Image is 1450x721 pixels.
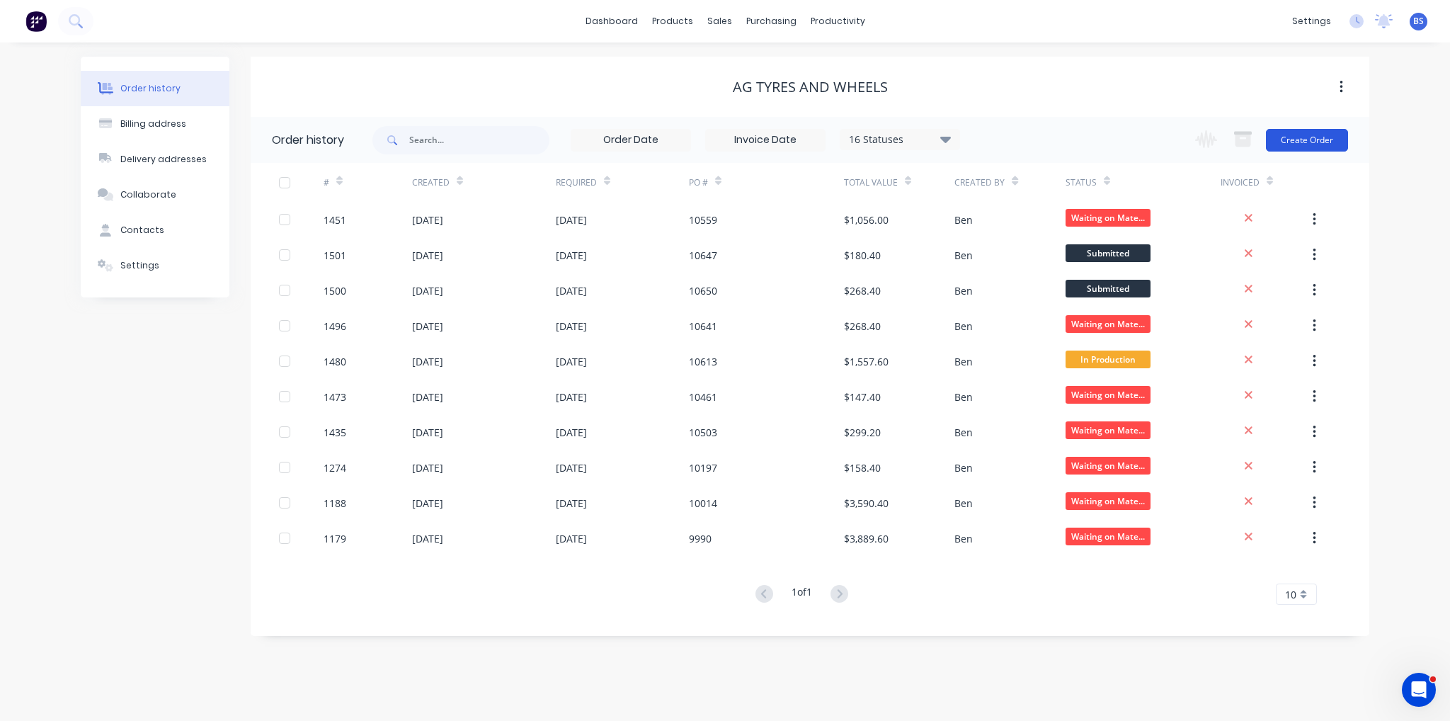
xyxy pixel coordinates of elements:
[954,319,973,334] div: Ben
[81,212,229,248] button: Contacts
[645,11,700,32] div: products
[689,390,717,404] div: 10461
[324,390,346,404] div: 1473
[81,177,229,212] button: Collaborate
[324,248,346,263] div: 1501
[844,354,889,369] div: $1,557.60
[412,531,443,546] div: [DATE]
[324,283,346,298] div: 1500
[1285,587,1296,602] span: 10
[844,212,889,227] div: $1,056.00
[739,11,804,32] div: purchasing
[689,283,717,298] div: 10650
[706,130,825,151] input: Invoice Date
[689,176,708,189] div: PO #
[571,130,690,151] input: Order Date
[1066,457,1151,475] span: Waiting on Mate...
[954,460,973,475] div: Ben
[954,212,973,227] div: Ben
[1402,673,1436,707] iframe: Intercom live chat
[556,212,587,227] div: [DATE]
[1066,176,1097,189] div: Status
[689,319,717,334] div: 10641
[81,248,229,283] button: Settings
[1221,176,1260,189] div: Invoiced
[689,354,717,369] div: 10613
[1066,386,1151,404] span: Waiting on Mate...
[1221,163,1309,202] div: Invoiced
[844,176,898,189] div: Total Value
[412,283,443,298] div: [DATE]
[689,163,844,202] div: PO #
[81,106,229,142] button: Billing address
[1285,11,1338,32] div: settings
[844,425,881,440] div: $299.20
[324,212,346,227] div: 1451
[412,248,443,263] div: [DATE]
[412,390,443,404] div: [DATE]
[954,163,1065,202] div: Created By
[556,283,587,298] div: [DATE]
[272,132,344,149] div: Order history
[689,531,712,546] div: 9990
[412,212,443,227] div: [DATE]
[1066,528,1151,545] span: Waiting on Mate...
[844,531,889,546] div: $3,889.60
[324,460,346,475] div: 1274
[412,425,443,440] div: [DATE]
[324,163,412,202] div: #
[954,248,973,263] div: Ben
[120,153,207,166] div: Delivery addresses
[844,248,881,263] div: $180.40
[1066,315,1151,333] span: Waiting on Mate...
[844,460,881,475] div: $158.40
[556,425,587,440] div: [DATE]
[954,176,1005,189] div: Created By
[954,283,973,298] div: Ben
[792,584,812,605] div: 1 of 1
[954,425,973,440] div: Ben
[324,354,346,369] div: 1480
[844,283,881,298] div: $268.40
[689,248,717,263] div: 10647
[844,390,881,404] div: $147.40
[324,496,346,511] div: 1188
[120,188,176,201] div: Collaborate
[324,319,346,334] div: 1496
[556,390,587,404] div: [DATE]
[412,176,450,189] div: Created
[840,132,959,147] div: 16 Statuses
[954,496,973,511] div: Ben
[412,460,443,475] div: [DATE]
[1066,421,1151,439] span: Waiting on Mate...
[844,319,881,334] div: $268.40
[689,425,717,440] div: 10503
[689,496,717,511] div: 10014
[556,460,587,475] div: [DATE]
[1066,244,1151,262] span: Submitted
[1066,163,1221,202] div: Status
[1066,492,1151,510] span: Waiting on Mate...
[556,163,689,202] div: Required
[120,118,186,130] div: Billing address
[412,496,443,511] div: [DATE]
[409,126,549,154] input: Search...
[324,425,346,440] div: 1435
[412,163,556,202] div: Created
[1066,209,1151,227] span: Waiting on Mate...
[412,319,443,334] div: [DATE]
[954,354,973,369] div: Ben
[804,11,872,32] div: productivity
[1066,351,1151,368] span: In Production
[412,354,443,369] div: [DATE]
[556,354,587,369] div: [DATE]
[120,259,159,272] div: Settings
[556,319,587,334] div: [DATE]
[844,496,889,511] div: $3,590.40
[556,496,587,511] div: [DATE]
[689,460,717,475] div: 10197
[324,531,346,546] div: 1179
[556,248,587,263] div: [DATE]
[1266,129,1348,152] button: Create Order
[700,11,739,32] div: sales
